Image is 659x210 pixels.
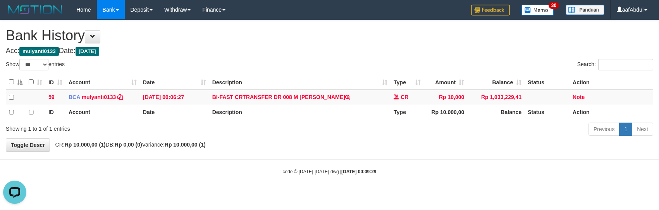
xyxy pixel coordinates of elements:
th: Action [570,105,653,120]
td: BI-FAST CRTRANSFER DR 008 M [PERSON_NAME] [209,90,391,105]
a: Copy mulyanti0133 to clipboard [117,94,123,100]
a: Toggle Descr [6,138,50,152]
td: Rp 10,000 [424,90,467,105]
th: Status [525,105,570,120]
a: Next [632,123,653,136]
img: MOTION_logo.png [6,4,65,15]
th: Date [140,105,209,120]
th: : activate to sort column ascending [26,75,45,90]
td: Rp 1,033,229,41 [467,90,525,105]
td: [DATE] 00:06:27 [140,90,209,105]
span: CR [401,94,408,100]
th: Description [209,105,391,120]
th: Type: activate to sort column ascending [391,75,424,90]
label: Show entries [6,59,65,70]
small: code © [DATE]-[DATE] dwg | [283,169,377,174]
h4: Acc: Date: [6,47,653,55]
span: CR: DB: Variance: [52,142,206,148]
strong: [DATE] 00:09:29 [341,169,376,174]
img: Button%20Memo.svg [521,5,554,15]
th: ID: activate to sort column ascending [45,75,65,90]
th: Action [570,75,653,90]
th: Account: activate to sort column ascending [65,75,140,90]
span: [DATE] [76,47,99,56]
span: 59 [48,94,55,100]
span: mulyanti0133 [19,47,59,56]
a: mulyanti0133 [82,94,116,100]
th: Status [525,75,570,90]
th: Balance: activate to sort column ascending [467,75,525,90]
th: : activate to sort column descending [6,75,26,90]
button: Open LiveChat chat widget [3,3,26,26]
th: ID [45,105,65,120]
th: Balance [467,105,525,120]
strong: Rp 10.000,00 (1) [65,142,106,148]
th: Type [391,105,424,120]
a: Previous [588,123,619,136]
th: Date: activate to sort column ascending [140,75,209,90]
img: Feedback.jpg [471,5,510,15]
th: Amount: activate to sort column ascending [424,75,467,90]
span: 30 [549,2,559,9]
select: Showentries [19,59,48,70]
span: BCA [69,94,80,100]
th: Account [65,105,140,120]
a: Note [573,94,585,100]
input: Search: [598,59,653,70]
h1: Bank History [6,28,653,43]
strong: Rp 10.000,00 (1) [165,142,206,148]
img: panduan.png [566,5,604,15]
th: Description: activate to sort column ascending [209,75,391,90]
label: Search: [577,59,653,70]
a: 1 [619,123,632,136]
th: Rp 10.000,00 [424,105,467,120]
strong: Rp 0,00 (0) [115,142,142,148]
div: Showing 1 to 1 of 1 entries [6,122,269,133]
